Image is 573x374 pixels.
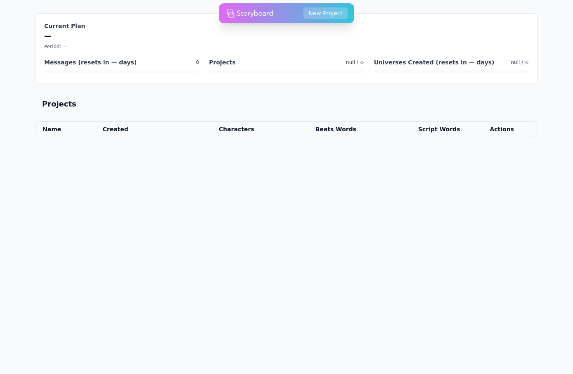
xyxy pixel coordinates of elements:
h2: Projects [42,98,76,110]
span: 0 [196,59,199,66]
img: storyboard [227,5,273,21]
th: Characters [169,122,261,137]
th: Actions [466,122,537,137]
h4: Messages (resets in — days) [44,58,137,66]
th: Script Words [363,122,466,137]
span: null / ∞ [511,59,529,66]
p: — [44,30,529,42]
span: null / ∞ [346,59,364,66]
h4: Projects [209,58,235,66]
h4: Universes Created (resets in — days) [374,58,495,66]
th: Name [36,122,96,137]
h3: Current Plan [44,22,529,30]
th: Beats Words [261,122,363,137]
th: Created [96,122,169,137]
button: New Project [303,7,348,19]
p: Period: — [44,43,529,50]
